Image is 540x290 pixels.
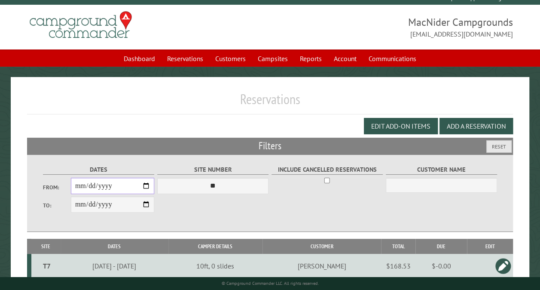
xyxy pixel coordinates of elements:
[157,165,268,175] label: Site Number
[381,254,415,278] td: $168.53
[363,50,421,67] a: Communications
[162,50,208,67] a: Reservations
[486,140,512,153] button: Reset
[222,281,319,286] small: © Campground Commander LLC. All rights reserved.
[439,118,513,134] button: Add a Reservation
[262,254,381,278] td: [PERSON_NAME]
[43,165,154,175] label: Dates
[62,262,167,270] div: [DATE] - [DATE]
[415,254,467,278] td: $-0.00
[35,262,59,270] div: T7
[31,239,61,254] th: Site
[295,50,327,67] a: Reports
[272,165,383,175] label: Include Cancelled Reservations
[210,50,251,67] a: Customers
[43,201,71,210] label: To:
[381,239,415,254] th: Total
[253,50,293,67] a: Campsites
[329,50,362,67] a: Account
[270,15,513,39] span: MacNider Campgrounds [EMAIL_ADDRESS][DOMAIN_NAME]
[168,239,262,254] th: Camper Details
[386,165,497,175] label: Customer Name
[467,239,513,254] th: Edit
[262,239,381,254] th: Customer
[27,91,513,114] h1: Reservations
[364,118,438,134] button: Edit Add-on Items
[168,254,262,278] td: 10ft, 0 slides
[415,239,467,254] th: Due
[119,50,160,67] a: Dashboard
[27,138,513,154] h2: Filters
[27,8,134,42] img: Campground Commander
[43,183,71,191] label: From:
[61,239,168,254] th: Dates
